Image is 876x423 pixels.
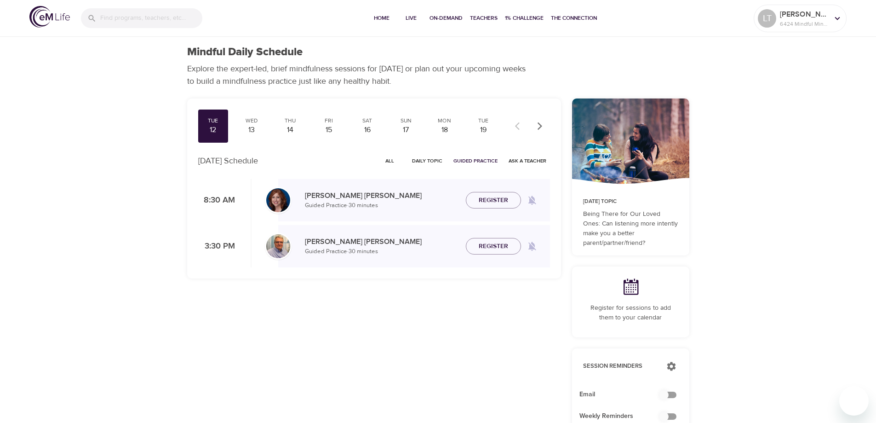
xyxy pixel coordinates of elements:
span: Register [479,195,508,206]
div: Tue [202,117,225,125]
p: Register for sessions to add them to your calendar [583,303,678,323]
div: 17 [395,125,418,135]
span: Teachers [470,13,498,23]
span: Guided Practice [453,156,498,165]
span: On-Demand [429,13,463,23]
span: Ask a Teacher [509,156,546,165]
p: Guided Practice · 30 minutes [305,201,458,210]
p: [PERSON_NAME] [PERSON_NAME] [305,236,458,247]
span: Live [400,13,422,23]
span: All [379,156,401,165]
span: Email [579,390,667,400]
span: Remind me when a class goes live every Tuesday at 8:30 AM [521,189,543,211]
div: 13 [240,125,263,135]
button: Ask a Teacher [505,154,550,168]
div: 19 [472,125,495,135]
span: The Connection [551,13,597,23]
img: Roger%20Nolan%20Headshot.jpg [266,234,290,258]
div: 12 [202,125,225,135]
div: Thu [279,117,302,125]
p: 6424 Mindful Minutes [780,20,829,28]
button: Register [466,192,521,209]
div: 18 [433,125,456,135]
p: 8:30 AM [198,194,235,207]
button: Register [466,238,521,255]
div: LT [758,9,776,28]
div: 16 [356,125,379,135]
button: Daily Topic [408,154,446,168]
div: 14 [279,125,302,135]
p: [DATE] Topic [583,197,678,206]
img: logo [29,6,70,28]
p: Session Reminders [583,362,657,371]
h1: Mindful Daily Schedule [187,46,303,59]
iframe: Button to launch messaging window [839,386,869,416]
div: Wed [240,117,263,125]
span: Register [479,241,508,252]
span: Daily Topic [412,156,442,165]
input: Find programs, teachers, etc... [100,8,202,28]
div: 15 [317,125,340,135]
span: Home [371,13,393,23]
p: [DATE] Schedule [198,155,258,167]
button: All [375,154,405,168]
p: [PERSON_NAME] [780,9,829,20]
p: Being There for Our Loved Ones: Can listening more intently make you a better parent/partner/friend? [583,209,678,248]
p: [PERSON_NAME] [PERSON_NAME] [305,190,458,201]
button: Guided Practice [450,154,501,168]
span: Weekly Reminders [579,411,667,421]
p: Guided Practice · 30 minutes [305,247,458,256]
img: Elaine_Smookler-min.jpg [266,188,290,212]
div: Sat [356,117,379,125]
span: 1% Challenge [505,13,544,23]
p: 3:30 PM [198,240,235,253]
div: Mon [433,117,456,125]
span: Remind me when a class goes live every Tuesday at 3:30 PM [521,235,543,257]
div: Sun [395,117,418,125]
div: Tue [472,117,495,125]
p: Explore the expert-led, brief mindfulness sessions for [DATE] or plan out your upcoming weeks to ... [187,63,532,87]
div: Fri [317,117,340,125]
